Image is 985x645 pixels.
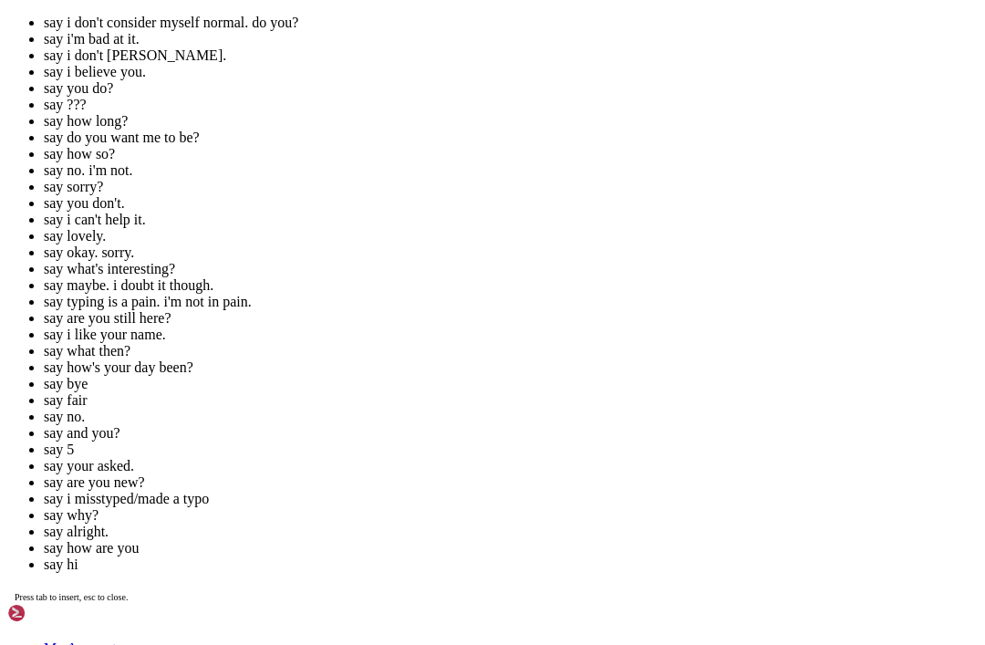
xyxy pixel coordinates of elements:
[44,376,978,392] li: say bye
[44,557,978,573] li: say hi
[44,359,978,376] li: say how's your day been?
[44,425,978,442] li: say and you?
[44,343,978,359] li: say what then?
[44,244,978,261] li: say okay. sorry.
[44,31,978,47] li: say i'm bad at it.
[44,409,978,425] li: say no.
[44,458,978,474] li: say your asked.
[44,442,978,458] li: say 5
[44,212,978,228] li: say i can't help it.
[44,97,978,113] li: say ???
[15,592,128,602] span: Press tab to insert, esc to close.
[44,491,978,507] li: say i misstyped/made a typo
[44,228,978,244] li: say lovely.
[44,113,978,130] li: say how long?
[44,64,978,80] li: say i believe you.
[44,392,978,409] li: say fair
[44,15,978,31] li: say i don't consider myself normal. do you?
[44,261,978,277] li: say what's interesting?
[44,47,978,64] li: say i don't [PERSON_NAME].
[44,524,978,540] li: say alright.
[44,277,978,294] li: say maybe. i doubt it though.
[44,146,978,162] li: say how so?
[44,294,978,310] li: say typing is a pain. i'm not in pain.
[44,327,978,343] li: say i like your name.
[44,310,978,327] li: say are you still here?
[44,507,978,524] li: say why?
[7,604,112,622] img: Shellngn
[44,162,978,179] li: say no. i'm not.
[44,179,978,195] li: say sorry?
[44,474,978,491] li: say are you new?
[44,195,978,212] li: say you don't.
[44,130,978,146] li: say do you want me to be?
[44,540,978,557] li: say how are you
[44,80,978,97] li: say you do?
